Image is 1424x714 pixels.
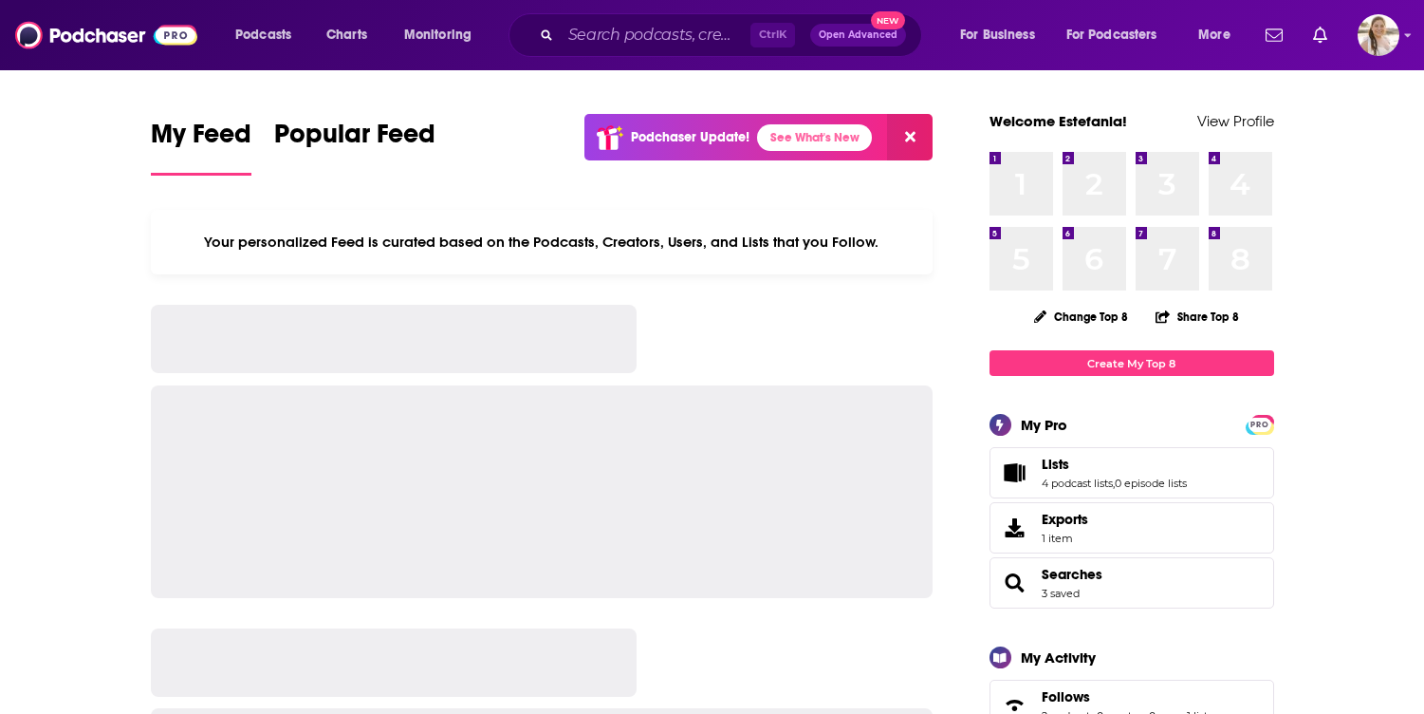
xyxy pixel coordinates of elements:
[1197,112,1274,130] a: View Profile
[1113,477,1115,490] span: ,
[996,570,1034,596] a: Searches
[1021,648,1096,667] div: My Activity
[819,30,897,40] span: Open Advanced
[757,124,872,151] a: See What's New
[1198,22,1230,48] span: More
[996,515,1034,541] span: Exports
[1023,305,1140,329] button: Change Top 8
[1054,20,1185,50] button: open menu
[326,22,367,48] span: Charts
[151,118,251,176] a: My Feed
[15,17,197,53] img: Podchaser - Follow, Share and Rate Podcasts
[1042,477,1113,490] a: 4 podcast lists
[996,460,1034,486] a: Lists
[527,13,940,57] div: Search podcasts, credits, & more...
[404,22,472,48] span: Monitoring
[1042,688,1208,705] a: Follows
[1248,418,1271,432] span: PRO
[1305,19,1335,51] a: Show notifications dropdown
[1042,587,1080,600] a: 3 saved
[391,20,496,50] button: open menu
[235,22,291,48] span: Podcasts
[989,112,1127,130] a: Welcome Estefania!
[631,129,749,145] p: Podchaser Update!
[1066,22,1157,48] span: For Podcasters
[989,557,1274,609] span: Searches
[274,118,435,176] a: Popular Feed
[1042,688,1090,705] span: Follows
[1021,416,1067,434] div: My Pro
[989,447,1274,498] span: Lists
[1155,298,1240,335] button: Share Top 8
[1042,511,1088,528] span: Exports
[1042,566,1102,583] a: Searches
[1042,456,1069,473] span: Lists
[151,210,934,274] div: Your personalized Feed is curated based on the Podcasts, Creators, Users, and Lists that you Follow.
[1042,532,1088,545] span: 1 item
[1115,477,1187,490] a: 0 episode lists
[960,22,1035,48] span: For Business
[314,20,379,50] a: Charts
[1358,14,1399,56] button: Show profile menu
[750,23,795,47] span: Ctrl K
[947,20,1059,50] button: open menu
[1358,14,1399,56] img: User Profile
[222,20,316,50] button: open menu
[1358,14,1399,56] span: Logged in as acquavie
[561,20,750,50] input: Search podcasts, credits, & more...
[1258,19,1290,51] a: Show notifications dropdown
[1248,417,1271,431] a: PRO
[151,118,251,161] span: My Feed
[1042,456,1187,473] a: Lists
[871,11,905,29] span: New
[1185,20,1254,50] button: open menu
[810,24,906,47] button: Open AdvancedNew
[274,118,435,161] span: Popular Feed
[989,350,1274,376] a: Create My Top 8
[989,502,1274,554] a: Exports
